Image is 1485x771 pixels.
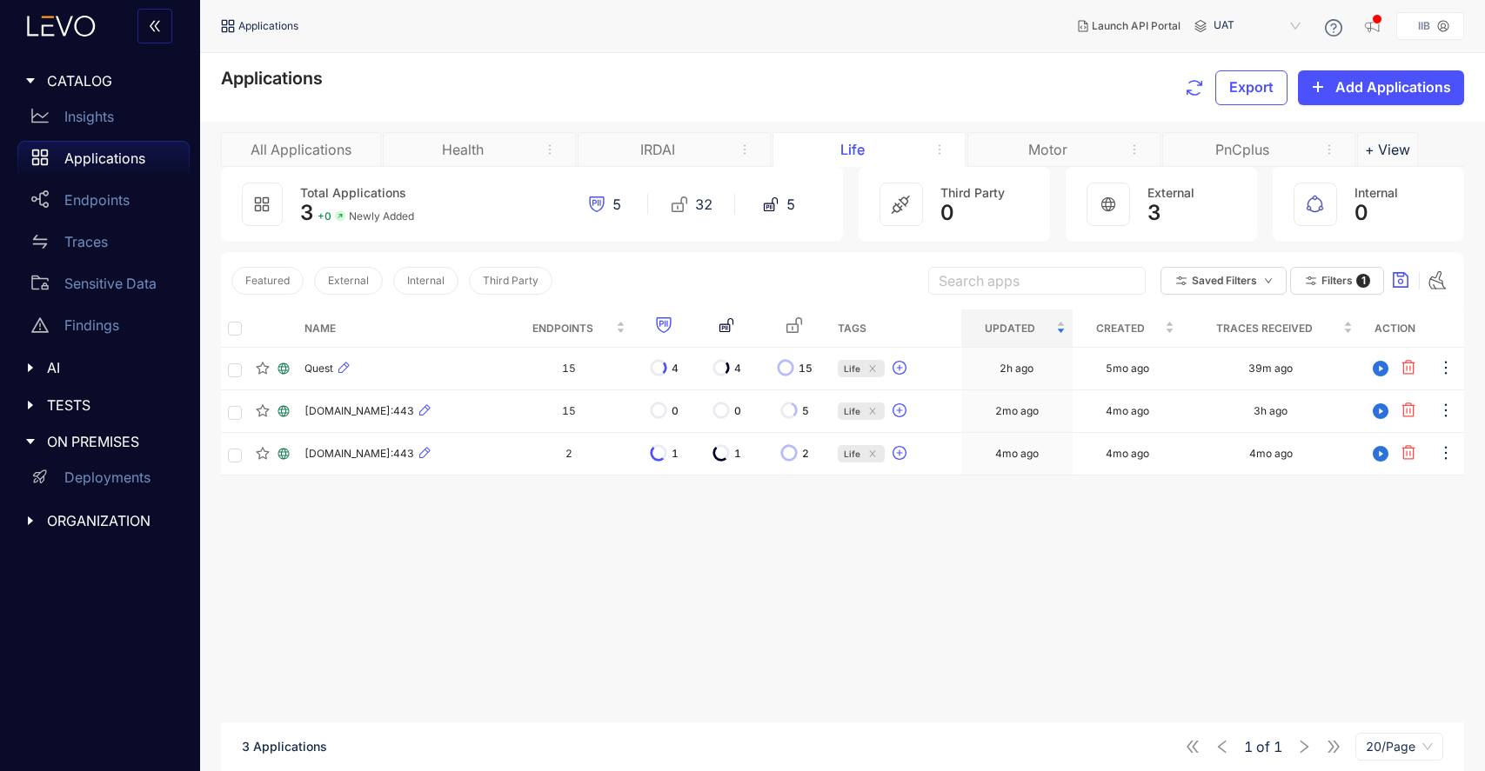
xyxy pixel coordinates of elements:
div: 2h ago [1000,362,1033,375]
button: save [1388,272,1414,289]
span: Export [1229,79,1274,95]
span: caret-right [24,362,37,374]
a: Traces [17,224,190,266]
button: play-circle [1367,440,1395,468]
button: ellipsis [1436,355,1455,382]
span: plus-circle [893,361,906,376]
button: ellipsis [1436,397,1455,425]
button: ellipsis [1436,440,1455,468]
span: UAT [1214,12,1304,40]
th: Action [1360,309,1429,348]
span: 5 [786,196,795,212]
span: save [1392,271,1409,290]
p: Sensitive Data [64,276,157,291]
th: Tags [831,309,961,348]
button: Add tab [1357,132,1418,167]
span: star [256,447,270,461]
span: caret-right [24,399,37,411]
span: Internal [1355,185,1398,200]
div: AI [10,349,190,386]
span: down [1264,276,1273,286]
div: 5mo ago [1106,362,1149,375]
span: Launch API Portal [1092,20,1181,32]
button: Filters 1 [1290,267,1384,295]
span: 15 [799,362,813,375]
button: plus-circle [892,355,914,382]
span: close [866,407,879,415]
span: star [256,362,270,376]
div: 4mo ago [1249,448,1293,460]
div: PnCplus [1177,142,1308,157]
div: CATALOG [10,63,190,99]
th: Traces Received [1181,309,1360,348]
button: Featured [231,267,304,295]
div: 4mo ago [995,448,1039,460]
span: ellipsis [1437,444,1455,464]
p: Endpoints [64,192,130,208]
button: remove [1120,142,1149,157]
button: play-circle [1367,355,1395,382]
span: play-circle [1368,361,1394,376]
div: 4mo ago [1106,405,1149,417]
span: warning [31,316,49,334]
span: Newly Added [349,210,414,223]
span: Life [844,360,860,377]
span: close [866,449,879,458]
span: Updated [968,319,1053,338]
span: 4 [672,362,679,375]
span: 1 [672,448,679,460]
button: plus-circle [892,397,914,425]
span: swap [31,233,49,250]
span: Applications [238,20,298,32]
span: 3 [300,200,314,225]
span: Third Party [483,275,538,287]
p: IIB [1418,20,1430,32]
span: 20/Page [1366,734,1433,760]
th: Name [298,309,505,348]
span: 1 [734,448,741,460]
p: Applications [64,150,145,166]
td: 15 [505,390,632,433]
span: + 0 [318,210,331,223]
span: 5 [612,196,621,212]
span: 1 [1356,274,1370,288]
span: Internal [407,275,445,287]
div: TESTS [10,387,190,423]
div: Life [787,142,918,157]
span: Add Applications [1335,79,1451,95]
span: TESTS [47,397,176,413]
a: Applications [17,141,190,183]
span: 0 [1355,201,1368,225]
span: play-circle [1368,403,1394,419]
button: Third Party [469,267,552,295]
span: Traces Received [1188,319,1340,338]
a: Findings [17,308,190,349]
div: 4mo ago [1106,448,1149,460]
span: more [933,143,946,156]
a: Sensitive Data [17,266,190,308]
th: Created [1073,309,1181,348]
button: remove [730,142,759,157]
a: Insights [17,99,190,141]
span: CATALOG [47,73,176,89]
a: Deployments [17,461,190,502]
span: 32 [695,196,712,212]
span: ellipsis [1437,402,1455,422]
button: Saved Filtersdown [1161,267,1287,295]
span: 5 [802,405,809,417]
p: Findings [64,317,119,333]
button: remove [925,142,954,157]
span: 1 [1274,739,1282,754]
div: ORGANIZATION [10,502,190,539]
span: Saved Filters [1192,275,1257,287]
div: 39m ago [1248,362,1293,375]
button: Internal [393,267,458,295]
button: remove [535,142,565,157]
button: Launch API Portal [1064,12,1194,40]
span: Endpoints [512,319,612,338]
a: Endpoints [17,183,190,224]
span: play-circle [1368,446,1394,462]
span: Filters [1321,275,1353,287]
span: more [739,143,751,156]
span: 4 [734,362,741,375]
